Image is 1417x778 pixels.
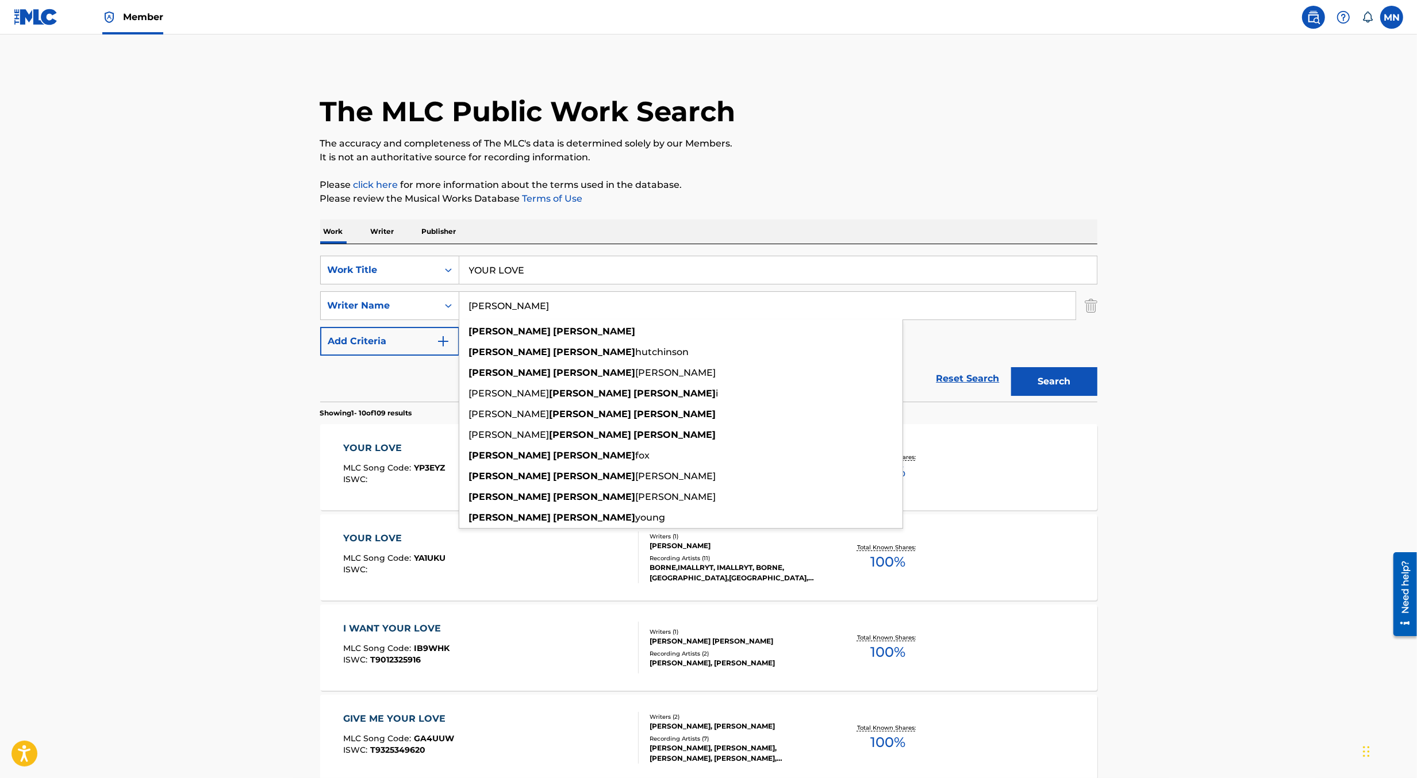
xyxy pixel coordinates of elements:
[328,299,431,313] div: Writer Name
[650,532,823,541] div: Writers ( 1 )
[320,256,1097,402] form: Search Form
[343,654,370,665] span: ISWC :
[634,429,716,440] strong: [PERSON_NAME]
[650,734,823,743] div: Recording Artists ( 7 )
[650,743,823,764] div: [PERSON_NAME], [PERSON_NAME], [PERSON_NAME], [PERSON_NAME],[PERSON_NAME] [PERSON_NAME], [PERSON_N...
[469,409,550,419] span: [PERSON_NAME]
[636,450,650,461] span: fox
[870,552,905,572] span: 100 %
[554,471,636,482] strong: [PERSON_NAME]
[650,712,823,721] div: Writers ( 2 )
[320,151,1097,164] p: It is not an authoritative source for recording information.
[554,491,636,502] strong: [PERSON_NAME]
[554,512,636,523] strong: [PERSON_NAME]
[367,219,398,244] p: Writer
[469,450,551,461] strong: [PERSON_NAME]
[414,733,454,744] span: GA4UUW
[1360,723,1417,778] iframe: Chat Widget
[554,450,636,461] strong: [PERSON_NAME]
[550,429,632,440] strong: [PERSON_NAME]
[343,733,414,744] span: MLC Song Code :
[469,491,551,502] strong: [PERSON_NAME]
[320,604,1097,691] a: I WANT YOUR LOVEMLC Song Code:IB9WHKISWC:T9012325916Writers (1)[PERSON_NAME] [PERSON_NAME]Recordi...
[650,627,823,636] div: Writers ( 1 )
[857,723,919,732] p: Total Known Shares:
[650,649,823,658] div: Recording Artists ( 2 )
[1337,10,1350,24] img: help
[370,654,421,665] span: T9012325916
[469,367,551,378] strong: [PERSON_NAME]
[1085,291,1097,320] img: Delete Criterion
[469,388,550,399] span: [PERSON_NAME]
[550,388,632,399] strong: [PERSON_NAME]
[554,326,636,337] strong: [PERSON_NAME]
[320,219,347,244] p: Work
[418,219,460,244] p: Publisher
[320,514,1097,600] a: YOUR LOVEMLC Song Code:YA1UKUISWC:Writers (1)[PERSON_NAME]Recording Artists (11)BORNE,IMALLRYT, I...
[1385,548,1417,641] iframe: Resource Center
[320,178,1097,192] p: Please for more information about the terms used in the database.
[320,327,459,356] button: Add Criteria
[370,745,425,755] span: T9325349620
[554,346,636,357] strong: [PERSON_NAME]
[320,424,1097,510] a: YOUR LOVEMLC Song Code:YP3EYZISWC:Writers (2)[PERSON_NAME], [PERSON_NAME]Recording Artists (0)Tot...
[469,346,551,357] strong: [PERSON_NAME]
[469,471,551,482] strong: [PERSON_NAME]
[550,409,632,419] strong: [PERSON_NAME]
[1362,11,1373,23] div: Notifications
[1307,10,1320,24] img: search
[650,658,823,668] div: [PERSON_NAME], [PERSON_NAME]
[328,263,431,277] div: Work Title
[520,193,583,204] a: Terms of Use
[123,10,163,24] span: Member
[320,137,1097,151] p: The accuracy and completeness of The MLC's data is determined solely by our Members.
[343,643,414,653] span: MLC Song Code :
[931,366,1005,391] a: Reset Search
[1380,6,1403,29] div: User Menu
[1332,6,1355,29] div: Help
[636,491,716,502] span: [PERSON_NAME]
[1363,734,1370,769] div: Drag
[650,554,823,563] div: Recording Artists ( 11 )
[343,745,370,755] span: ISWC :
[436,334,450,348] img: 9d2ae6d4665cec9f34b9.svg
[857,633,919,642] p: Total Known Shares:
[343,441,445,455] div: YOUR LOVE
[469,326,551,337] strong: [PERSON_NAME]
[636,512,666,523] span: young
[469,512,551,523] strong: [PERSON_NAME]
[343,474,370,484] span: ISWC :
[469,429,550,440] span: [PERSON_NAME]
[650,636,823,646] div: [PERSON_NAME] [PERSON_NAME]
[414,463,445,473] span: YP3EYZ
[343,531,446,545] div: YOUR LOVE
[636,367,716,378] span: [PERSON_NAME]
[870,642,905,663] span: 100 %
[414,553,446,563] span: YA1UKU
[650,721,823,731] div: [PERSON_NAME], [PERSON_NAME]
[857,543,919,552] p: Total Known Shares:
[636,346,689,357] span: hutchinson
[1011,367,1097,396] button: Search
[102,10,116,24] img: Top Rightsholder
[634,388,716,399] strong: [PERSON_NAME]
[716,388,719,399] span: i
[650,541,823,551] div: [PERSON_NAME]
[320,192,1097,206] p: Please review the Musical Works Database
[343,564,370,575] span: ISWC :
[636,471,716,482] span: [PERSON_NAME]
[554,367,636,378] strong: [PERSON_NAME]
[320,408,412,418] p: Showing 1 - 10 of 109 results
[650,563,823,583] div: BORNE,IMALLRYT, IMALLRYT, BORNE, [GEOGRAPHIC_DATA],[GEOGRAPHIC_DATA], BORNE, [GEOGRAPHIC_DATA]
[343,622,450,636] div: I WANT YOUR LOVE
[414,643,450,653] span: IB9WHK
[870,732,905,753] span: 100 %
[634,409,716,419] strong: [PERSON_NAME]
[354,179,398,190] a: click here
[320,94,736,129] h1: The MLC Public Work Search
[14,9,58,25] img: MLC Logo
[1302,6,1325,29] a: Public Search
